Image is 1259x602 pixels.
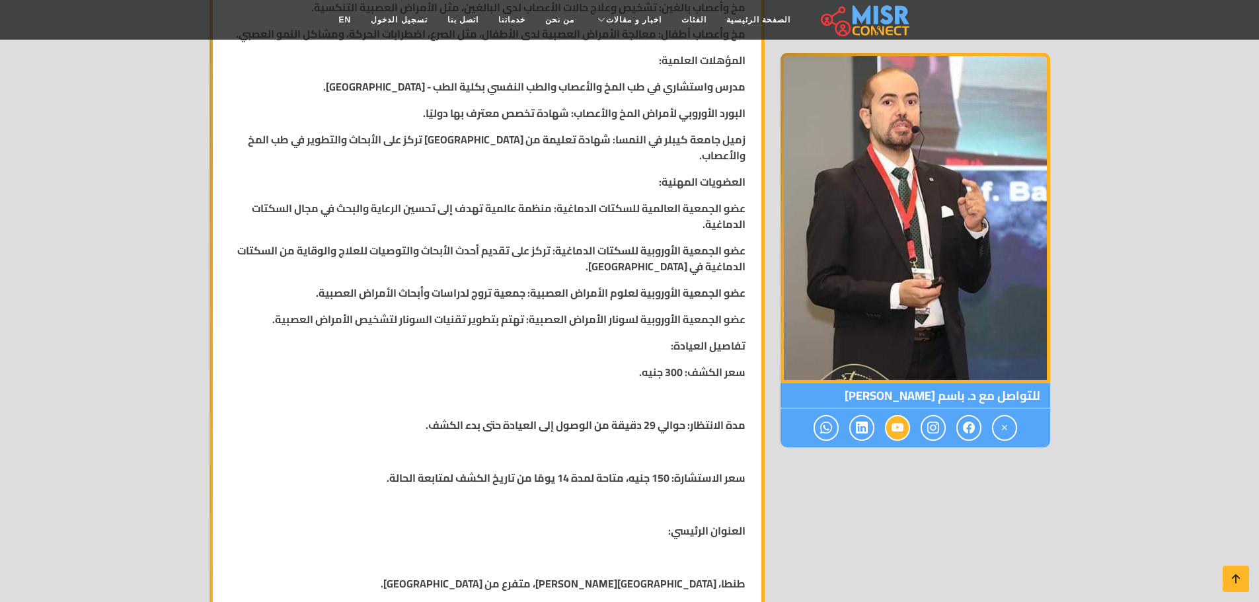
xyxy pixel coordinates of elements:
[781,383,1050,408] span: للتواصل مع د. باسم [PERSON_NAME]
[821,3,909,36] img: main.misr_connect
[438,7,488,32] a: اتصل بنا
[381,574,745,593] strong: طنطا، [GEOGRAPHIC_DATA][PERSON_NAME]، متفرع من [GEOGRAPHIC_DATA].
[659,172,745,192] strong: العضويات المهنية:
[639,362,745,382] strong: سعر الكشف: 300 جنيه.
[426,415,745,435] strong: مدة الانتظار: حوالي 29 دقيقة من الوصول إلى العيادة حتى بدء الكشف.
[237,241,745,276] strong: عضو الجمعية الأوروبية للسكتات الدماغية: تركز على تقديم أحدث الأبحاث والتوصيات للعلاج والوقاية من ...
[316,283,745,303] strong: عضو الجمعية الأوروبية لعلوم الأمراض العصبية: جمعية تروج لدراسات وأبحاث الأمراض العصبية.
[671,7,716,32] a: الفئات
[387,468,745,488] strong: سعر الاستشارة: 150 جنيه، متاحة لمدة 14 يومًا من تاريخ الكشف لمتابعة الحالة.
[361,7,437,32] a: تسجيل الدخول
[535,7,584,32] a: من نحن
[671,336,745,356] strong: تفاصيل العيادة:
[606,14,662,26] span: اخبار و مقالات
[423,103,745,123] strong: البورد الأوروبي لأمراض المخ والأعصاب: شهادة تخصص معترف بها دوليًا.
[329,7,362,32] a: EN
[248,130,745,165] strong: زميل جامعة كيبلر في النمسا: شهادة تعليمة من [GEOGRAPHIC_DATA] تركز على الأبحاث والتطوير في طب الم...
[781,53,1050,383] img: د. باسم حمدي فوده
[668,521,745,541] strong: العنوان الرئيسي:
[252,198,745,234] strong: عضو الجمعية العالمية للسكتات الدماغية: منظمة عالمية تهدف إلى تحسين الرعاية والبحث في مجال السكتات...
[716,7,800,32] a: الصفحة الرئيسية
[272,309,745,329] strong: عضو الجمعية الأوروبية لسونار الأمراض العصبية: تهتم بتطوير تقنيات السونار لتشخيص الأمراض العصبية.
[659,50,745,70] strong: المؤهلات العلمية:
[323,77,745,96] strong: مدرس واستشاري في طب المخ والأعصاب والطب النفسي بكلية الطب - [GEOGRAPHIC_DATA].
[488,7,535,32] a: خدماتنا
[584,7,671,32] a: اخبار و مقالات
